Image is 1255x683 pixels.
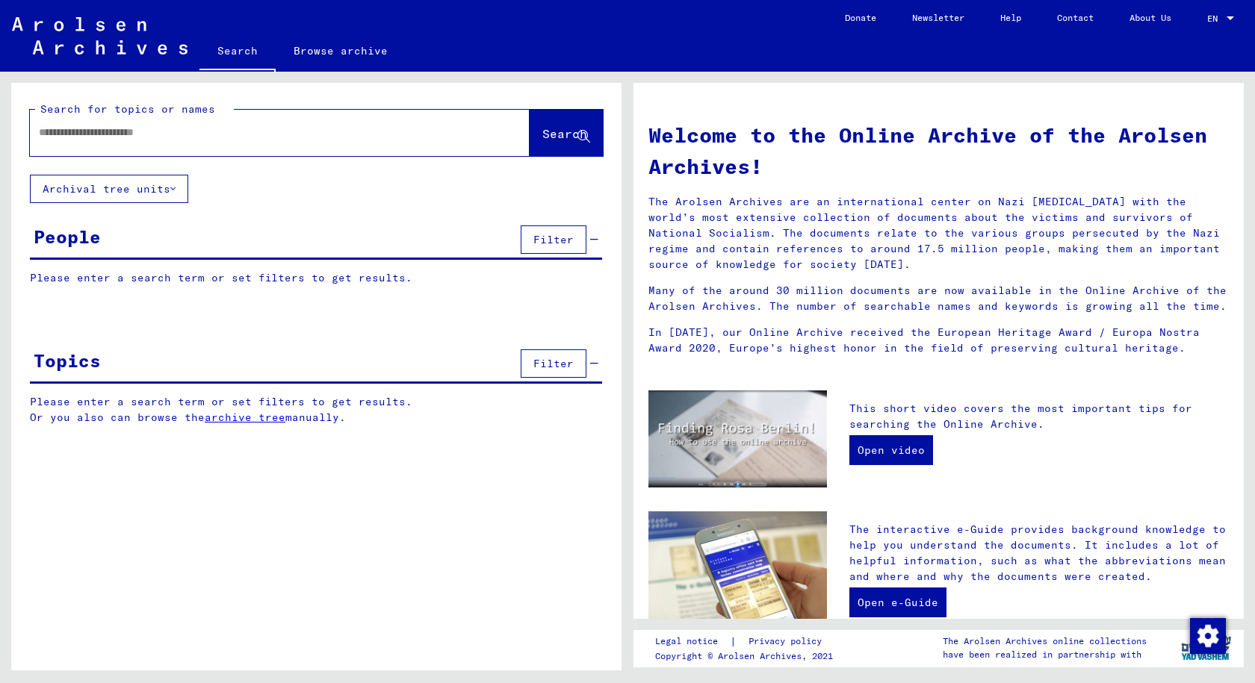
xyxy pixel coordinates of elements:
p: The interactive e-Guide provides background knowledge to help you understand the documents. It in... [849,522,1229,584]
p: The Arolsen Archives online collections [943,634,1147,648]
button: Filter [521,349,586,378]
p: have been realized in partnership with [943,648,1147,661]
div: | [655,634,840,649]
mat-label: Search for topics or names [40,102,215,116]
a: Browse archive [276,33,406,69]
div: Topics [34,347,101,374]
p: Please enter a search term or set filters to get results. Or you also can browse the manually. [30,394,603,425]
img: Arolsen_neg.svg [12,17,188,54]
img: video.jpg [648,390,827,487]
button: Archival tree units [30,175,188,203]
span: EN [1207,13,1224,24]
img: yv_logo.png [1178,629,1234,667]
span: Filter [533,233,574,246]
img: Change consent [1190,618,1226,654]
span: Search [542,126,587,141]
p: Please enter a search term or set filters to get results. [30,270,602,286]
div: People [34,223,101,250]
img: eguide.jpg [648,511,827,631]
a: Privacy policy [737,634,840,649]
p: The Arolsen Archives are an international center on Nazi [MEDICAL_DATA] with the world’s most ext... [648,194,1229,272]
p: Many of the around 30 million documents are now available in the Online Archive of the Arolsen Ar... [648,283,1229,314]
a: Search [199,33,276,72]
h1: Welcome to the Online Archive of the Arolsen Archives! [648,119,1229,182]
a: archive tree [205,411,285,424]
button: Search [530,110,603,156]
button: Filter [521,225,586,254]
p: This short video covers the most important tips for searching the Online Archive. [849,401,1229,432]
a: Legal notice [655,634,730,649]
p: Copyright © Arolsen Archives, 2021 [655,649,840,663]
a: Open video [849,435,933,465]
p: In [DATE], our Online Archive received the European Heritage Award / Europa Nostra Award 2020, Eu... [648,325,1229,356]
span: Filter [533,357,574,370]
a: Open e-Guide [849,587,946,617]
